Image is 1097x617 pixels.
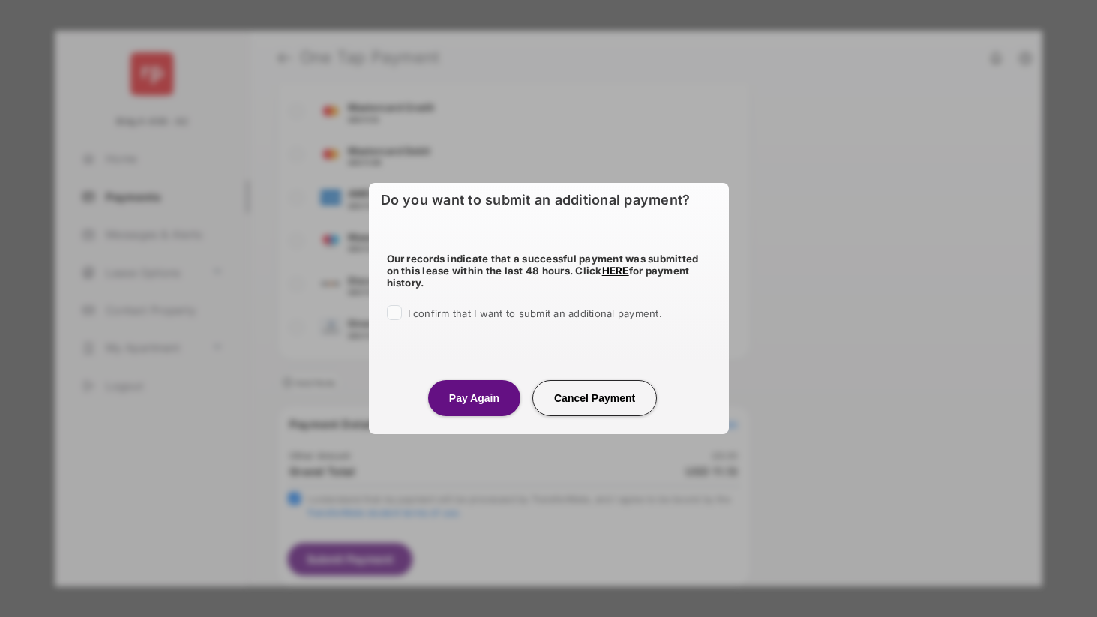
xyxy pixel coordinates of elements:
[387,253,711,289] h5: Our records indicate that a successful payment was submitted on this lease within the last 48 hou...
[428,380,520,416] button: Pay Again
[602,265,629,277] a: HERE
[408,307,662,319] span: I confirm that I want to submit an additional payment.
[532,380,657,416] button: Cancel Payment
[369,183,729,217] h6: Do you want to submit an additional payment?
